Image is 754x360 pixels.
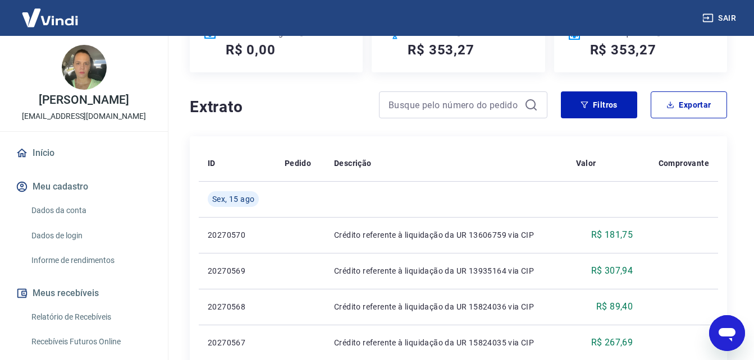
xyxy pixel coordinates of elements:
[334,265,558,276] p: Crédito referente à liquidação da UR 13935164 via CIP
[334,301,558,312] p: Crédito referente à liquidação da UR 15824036 via CIP
[208,301,267,312] p: 20270568
[13,174,154,199] button: Meu cadastro
[62,45,107,90] img: 15d61fe2-2cf3-463f-abb3-188f2b0ad94a.jpeg
[13,281,154,306] button: Meus recebíveis
[561,91,637,118] button: Filtros
[208,265,267,276] p: 20270569
[334,229,558,241] p: Crédito referente à liquidação da UR 13606759 via CIP
[659,158,709,169] p: Comprovante
[334,337,558,348] p: Crédito referente à liquidação da UR 15824035 via CIP
[576,158,596,169] p: Valor
[208,229,267,241] p: 20270570
[190,96,365,118] h4: Extrato
[591,228,633,242] p: R$ 181,75
[39,94,129,106] p: [PERSON_NAME]
[27,330,154,353] a: Recebíveis Futuros Online
[27,306,154,329] a: Relatório de Recebíveis
[651,91,727,118] button: Exportar
[408,41,474,59] h5: R$ 353,27
[13,141,154,165] a: Início
[27,249,154,272] a: Informe de rendimentos
[389,96,520,113] input: Busque pelo número do pedido
[208,337,267,348] p: 20270567
[709,315,745,351] iframe: Botão para abrir a janela de mensagens
[212,193,254,205] span: Sex, 15 ago
[591,336,633,349] p: R$ 267,69
[208,158,216,169] p: ID
[13,1,86,35] img: Vindi
[700,8,741,29] button: Sair
[22,110,146,122] p: [EMAIL_ADDRESS][DOMAIN_NAME]
[596,300,633,313] p: R$ 89,40
[27,199,154,222] a: Dados da conta
[334,158,372,169] p: Descrição
[590,41,656,59] h5: R$ 353,27
[285,158,311,169] p: Pedido
[226,41,276,59] h5: R$ 0,00
[591,264,633,278] p: R$ 307,94
[27,224,154,247] a: Dados de login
